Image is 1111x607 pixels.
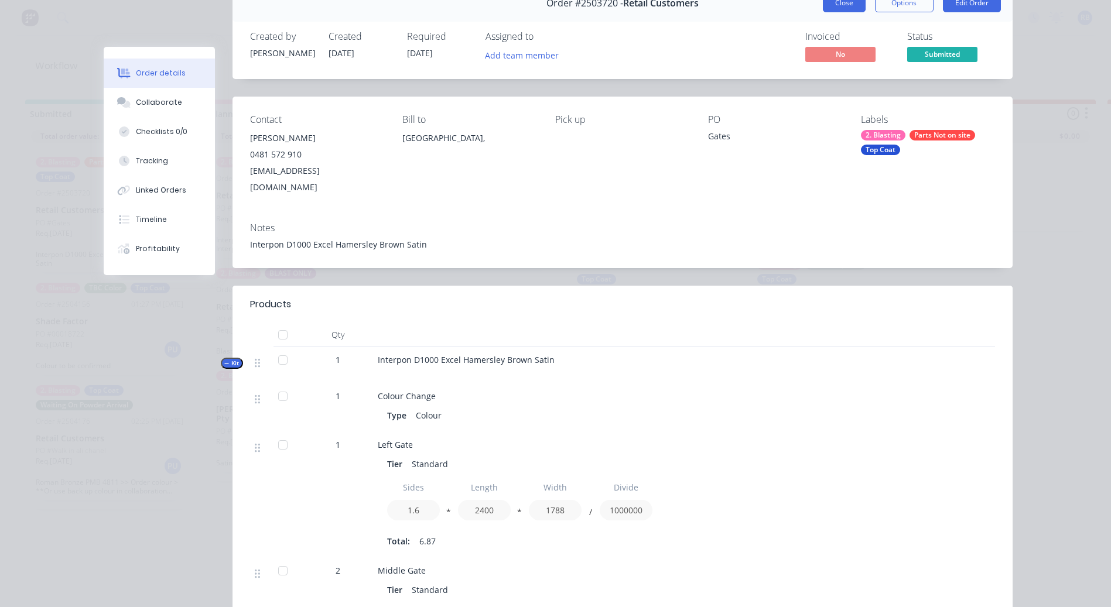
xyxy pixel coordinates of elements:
div: Top Coat [861,145,900,155]
span: Kit [224,359,240,368]
span: Colour Change [378,390,436,402]
button: Timeline [104,205,215,234]
span: 1 [336,390,340,402]
span: 1 [336,354,340,366]
button: Linked Orders [104,176,215,205]
div: Tracking [136,156,168,166]
div: Colour [411,407,446,424]
div: Bill to [402,114,536,125]
button: Add team member [478,47,565,63]
input: Value [458,500,511,520]
span: 6.87 [419,535,436,547]
div: [PERSON_NAME]0481 572 910[EMAIL_ADDRESS][DOMAIN_NAME] [250,130,384,196]
input: Value [600,500,652,520]
div: Pick up [555,114,689,125]
button: Profitability [104,234,215,263]
span: 1 [336,438,340,451]
div: Required [407,31,471,42]
button: Add team member [486,47,565,63]
div: Created [329,31,393,42]
button: Tracking [104,146,215,176]
div: Interpon D1000 Excel Hamersley Brown Satin [250,238,995,251]
div: 2. Blasting [861,130,905,140]
div: Tier [387,581,407,598]
div: Checklists 0/0 [136,126,187,137]
input: Label [458,477,511,498]
span: [DATE] [329,47,354,59]
span: Submitted [907,47,977,61]
button: / [584,510,596,519]
div: Gates [708,130,842,146]
button: Kit [221,358,243,369]
div: Created by [250,31,315,42]
span: Middle Gate [378,565,426,576]
div: Profitability [136,244,180,254]
span: [DATE] [407,47,433,59]
div: Timeline [136,214,167,225]
span: 2 [336,564,340,577]
div: Standard [407,581,453,598]
div: Labels [861,114,995,125]
button: Order details [104,59,215,88]
div: Standard [407,455,453,472]
div: [EMAIL_ADDRESS][DOMAIN_NAME] [250,163,384,196]
div: Collaborate [136,97,182,108]
div: Linked Orders [136,185,186,196]
div: Parts Not on site [910,130,975,140]
div: Status [907,31,995,42]
div: Invoiced [805,31,893,42]
div: Qty [303,323,373,347]
button: Collaborate [104,88,215,117]
div: Contact [250,114,384,125]
div: Notes [250,222,995,234]
input: Label [387,477,440,498]
input: Label [600,477,652,498]
span: Total: [387,535,410,547]
div: 0481 572 910 [250,146,384,163]
div: [PERSON_NAME] [250,47,315,59]
button: Checklists 0/0 [104,117,215,146]
div: [GEOGRAPHIC_DATA], [402,130,536,167]
div: Products [250,297,291,311]
div: [PERSON_NAME] [250,130,384,146]
span: Left Gate [378,439,413,450]
div: Order details [136,68,186,78]
div: [GEOGRAPHIC_DATA], [402,130,536,146]
span: Interpon D1000 Excel Hamersley Brown Satin [378,354,555,365]
input: Value [387,500,440,520]
div: Type [387,407,411,424]
input: Value [529,500,582,520]
button: Submitted [907,47,977,64]
input: Label [529,477,582,498]
span: No [805,47,876,61]
div: Tier [387,455,407,472]
div: PO [708,114,842,125]
div: Assigned to [486,31,603,42]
